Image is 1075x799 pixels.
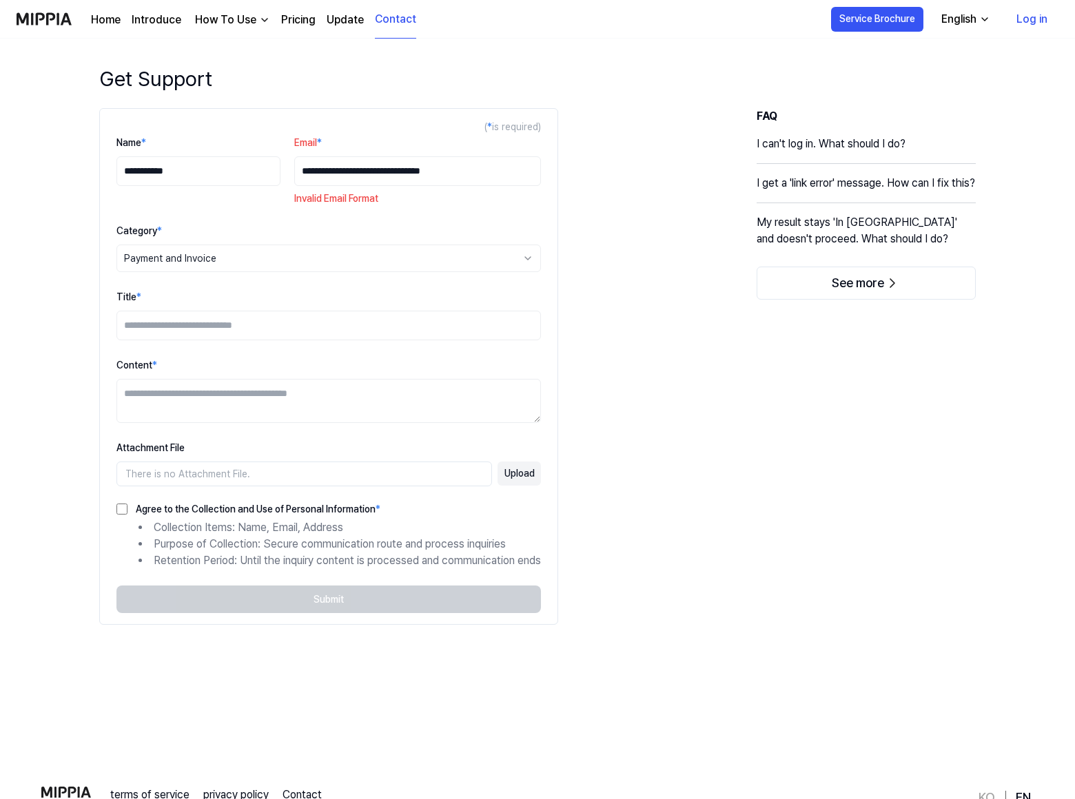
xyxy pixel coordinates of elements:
label: Content [116,360,157,371]
div: English [939,11,979,28]
a: Pricing [281,12,316,28]
div: How To Use [192,12,259,28]
h1: Get Support [99,63,212,94]
label: Title [116,291,141,302]
label: Name [116,137,146,148]
span: See more [832,276,884,290]
a: Home [91,12,121,28]
button: English [930,6,999,33]
label: Agree to the Collection and Use of Personal Information [127,504,380,514]
div: ( is required) [116,120,541,134]
button: How To Use [192,12,270,28]
a: Contact [375,1,416,39]
button: Upload [498,461,541,486]
a: I can't log in. What should I do? [757,136,976,163]
li: Collection Items: Name, Email, Address [139,519,541,536]
div: There is no Attachment File. [116,461,492,486]
img: down [259,14,270,25]
h3: FAQ [757,108,976,125]
p: Invalid Email Format [294,191,541,206]
li: Retention Period: Until the inquiry content is processed and communication ends [139,552,541,569]
a: I get a 'link error' message. How can I fix this? [757,175,976,203]
a: See more [757,277,976,290]
li: Purpose of Collection: Secure communication route and process inquiries [139,536,541,552]
button: See more [757,267,976,300]
button: Service Brochure [831,7,923,32]
label: Category [116,225,162,236]
a: Update [327,12,364,28]
img: logo [41,787,91,798]
a: My result stays 'In [GEOGRAPHIC_DATA]' and doesn't proceed. What should I do? [757,214,976,258]
label: Email [294,137,322,148]
a: Introduce [132,12,181,28]
label: Attachment File [116,442,185,453]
